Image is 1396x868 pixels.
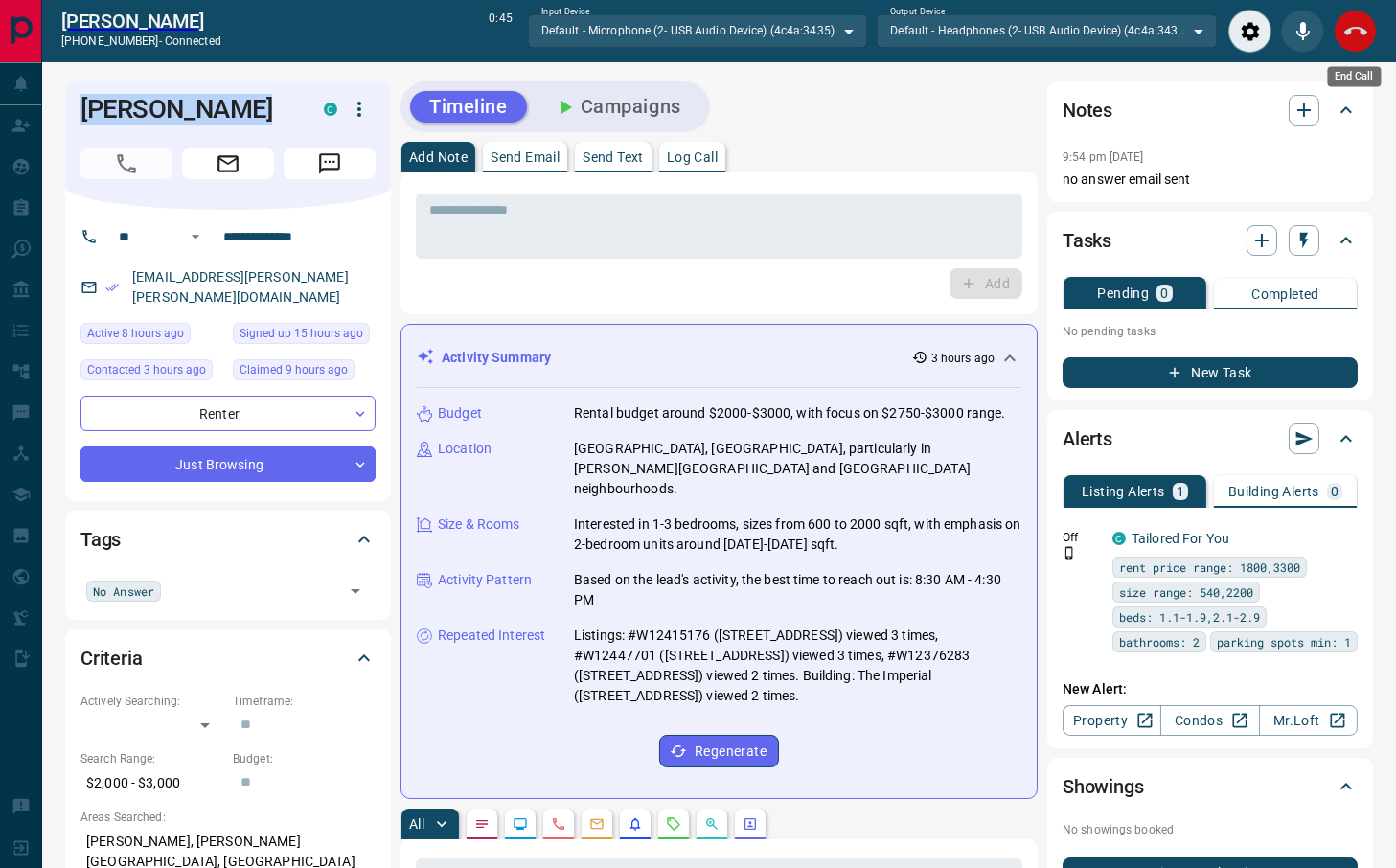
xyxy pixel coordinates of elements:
[1160,286,1168,300] p: 0
[1132,531,1229,546] a: Tailored For You
[489,10,512,53] p: 0:45
[233,693,376,710] p: Timeframe:
[80,396,376,431] div: Renter
[132,269,349,305] a: [EMAIL_ADDRESS][PERSON_NAME][PERSON_NAME][DOMAIN_NAME]
[1281,10,1324,53] div: Mute
[61,10,221,33] a: [PERSON_NAME]
[513,816,528,832] svg: Lead Browsing Activity
[659,735,779,767] button: Regenerate
[1119,558,1300,577] span: rent price range: 1800,3300
[61,33,221,50] p: [PHONE_NUMBER] -
[574,570,1021,610] p: Based on the lead's activity, the best time to reach out is: 8:30 AM - 4:30 PM
[1063,546,1076,560] svg: Push Notification Only
[1217,632,1351,651] span: parking spots min: 1
[233,359,376,386] div: Wed Oct 15 2025
[1327,66,1381,86] div: End Call
[1119,582,1253,602] span: size range: 540,2200
[574,439,1021,499] p: [GEOGRAPHIC_DATA], [GEOGRAPHIC_DATA], particularly in [PERSON_NAME][GEOGRAPHIC_DATA] and [GEOGRAP...
[240,360,348,379] span: Claimed 9 hours ago
[491,150,560,164] p: Send Email
[1097,286,1149,300] p: Pending
[409,817,424,831] p: All
[1063,705,1161,736] a: Property
[1160,705,1259,736] a: Condos
[1063,416,1358,462] div: Alerts
[574,514,1021,555] p: Interested in 1-3 bedrooms, sizes from 600 to 2000 sqft, with emphasis on 2-bedroom units around ...
[1331,485,1339,498] p: 0
[80,359,223,386] div: Wed Oct 15 2025
[417,340,1021,376] div: Activity Summary3 hours ago
[541,6,590,18] label: Input Device
[1119,632,1200,651] span: bathrooms: 2
[589,816,605,832] svg: Emails
[409,150,468,164] p: Add Note
[574,626,1021,706] p: Listings: #W12415176 ([STREET_ADDRESS]) viewed 3 times, #W12447701 ([STREET_ADDRESS]) viewed 3 ti...
[438,403,482,423] p: Budget
[324,103,337,116] div: condos.ca
[438,514,520,535] p: Size & Rooms
[1063,771,1144,802] h2: Showings
[1063,357,1358,388] button: New Task
[667,150,718,164] p: Log Call
[666,816,681,832] svg: Requests
[1119,607,1260,627] span: beds: 1.1-1.9,2.1-2.9
[284,148,376,179] span: Message
[80,767,223,799] p: $2,000 - $3,000
[535,91,700,123] button: Campaigns
[1063,87,1358,133] div: Notes
[80,94,295,125] h1: [PERSON_NAME]
[410,91,527,123] button: Timeline
[877,14,1217,47] div: Default - Headphones (2- USB Audio Device) (4c4a:3435)
[1082,485,1165,498] p: Listing Alerts
[551,816,566,832] svg: Calls
[1063,679,1358,699] p: New Alert:
[105,281,119,294] svg: Email Verified
[1259,705,1358,736] a: Mr.Loft
[1063,317,1358,346] p: No pending tasks
[233,323,376,350] div: Wed Oct 15 2025
[80,750,223,767] p: Search Range:
[1063,764,1358,810] div: Showings
[1228,485,1319,498] p: Building Alerts
[1063,821,1358,838] p: No showings booked
[743,816,758,832] svg: Agent Actions
[931,350,995,367] p: 3 hours ago
[80,809,376,826] p: Areas Searched:
[80,323,223,350] div: Wed Oct 15 2025
[80,635,376,681] div: Criteria
[583,150,644,164] p: Send Text
[1063,529,1101,546] p: Off
[574,403,1006,423] p: Rental budget around $2000-$3000, with focus on $2750-$3000 range.
[233,750,376,767] p: Budget:
[184,225,207,248] button: Open
[93,582,154,601] span: No Answer
[438,570,532,590] p: Activity Pattern
[80,446,376,482] div: Just Browsing
[80,524,121,555] h2: Tags
[1228,10,1271,53] div: Audio Settings
[342,578,369,605] button: Open
[890,6,945,18] label: Output Device
[165,34,221,48] span: connected
[628,816,643,832] svg: Listing Alerts
[80,693,223,710] p: Actively Searching:
[80,643,143,674] h2: Criteria
[1063,150,1144,164] p: 9:54 pm [DATE]
[1112,532,1126,545] div: condos.ca
[1177,485,1184,498] p: 1
[1063,225,1111,256] h2: Tasks
[1063,170,1358,190] p: no answer email sent
[528,14,868,47] div: Default - Microphone (2- USB Audio Device) (4c4a:3435)
[240,324,363,343] span: Signed up 15 hours ago
[87,360,206,379] span: Contacted 3 hours ago
[704,816,720,832] svg: Opportunities
[1063,217,1358,263] div: Tasks
[80,148,172,179] span: Call
[87,324,184,343] span: Active 8 hours ago
[1251,287,1319,301] p: Completed
[1334,10,1377,53] div: End Call
[80,516,376,562] div: Tags
[438,626,545,646] p: Repeated Interest
[182,148,274,179] span: Email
